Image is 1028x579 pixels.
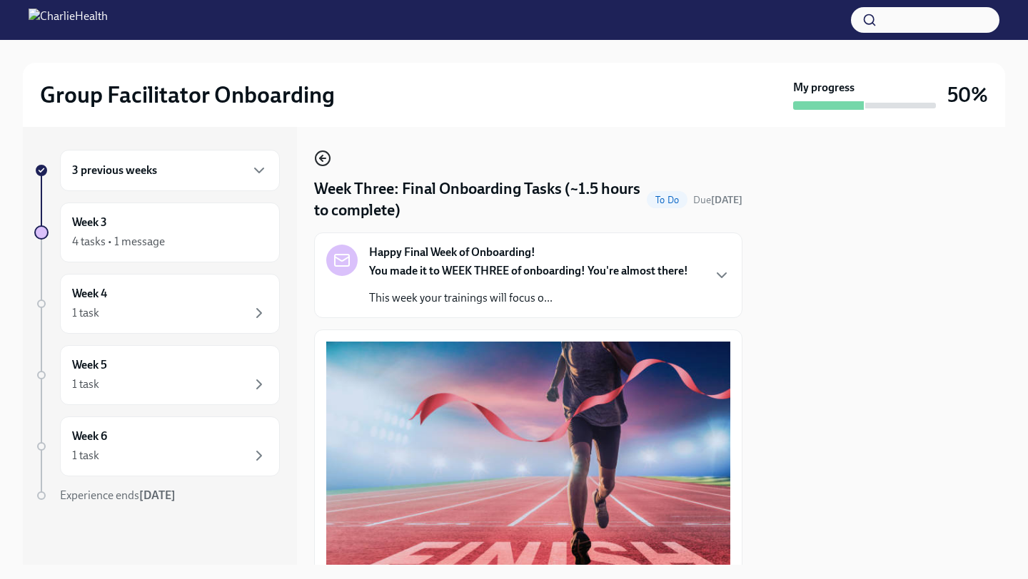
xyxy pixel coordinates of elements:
img: CharlieHealth [29,9,108,31]
span: To Do [647,195,687,205]
strong: [DATE] [711,194,742,206]
p: This week your trainings will focus o... [369,290,688,306]
h2: Group Facilitator Onboarding [40,81,335,109]
strong: Happy Final Week of Onboarding! [369,245,535,260]
h6: Week 5 [72,357,107,373]
span: October 4th, 2025 10:00 [693,193,742,207]
strong: [DATE] [139,488,176,502]
span: Experience ends [60,488,176,502]
h4: Week Three: Final Onboarding Tasks (~1.5 hours to complete) [314,178,641,221]
a: Week 61 task [34,416,280,476]
a: Week 51 task [34,345,280,405]
h6: 3 previous weeks [72,163,157,178]
strong: You made it to WEEK THREE of onboarding! You're almost there! [369,264,688,277]
h6: Week 3 [72,215,107,230]
strong: My progress [793,80,855,96]
div: 1 task [72,376,99,392]
div: 1 task [72,305,99,321]
h6: Week 6 [72,429,107,444]
div: 4 tasks • 1 message [72,234,165,250]
a: Week 34 tasks • 1 message [34,203,280,262]
span: Due [693,194,742,206]
h6: Week 4 [72,286,107,302]
h3: 50% [947,82,988,108]
div: 3 previous weeks [60,150,280,191]
a: Week 41 task [34,274,280,334]
div: 1 task [72,448,99,463]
